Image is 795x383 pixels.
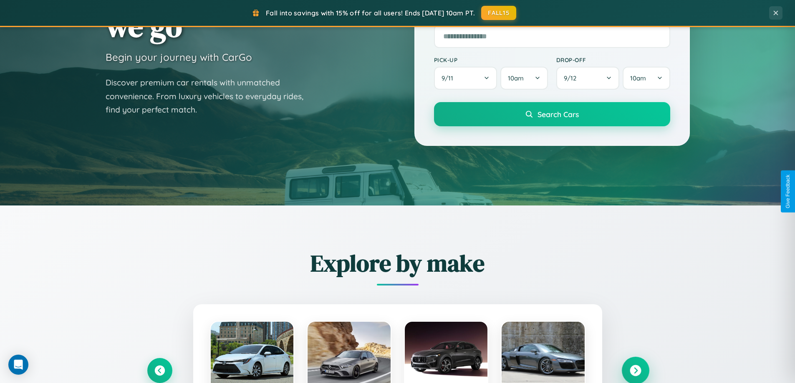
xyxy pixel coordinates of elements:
span: Fall into savings with 15% off for all users! Ends [DATE] 10am PT. [266,9,475,17]
h3: Begin your journey with CarGo [106,51,252,63]
span: 10am [508,74,524,82]
div: Open Intercom Messenger [8,355,28,375]
button: 9/12 [556,67,620,90]
h2: Explore by make [147,247,648,279]
button: 9/11 [434,67,497,90]
button: 10am [500,67,548,90]
span: 9 / 12 [564,74,580,82]
div: Give Feedback [785,175,791,208]
p: Discover premium car rentals with unmatched convenience. From luxury vehicles to everyday rides, ... [106,76,314,117]
button: FALL15 [481,6,516,20]
span: 10am [630,74,646,82]
button: Search Cars [434,102,670,126]
label: Pick-up [434,56,548,63]
button: 10am [623,67,670,90]
span: Search Cars [538,110,579,119]
span: 9 / 11 [442,74,457,82]
label: Drop-off [556,56,670,63]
